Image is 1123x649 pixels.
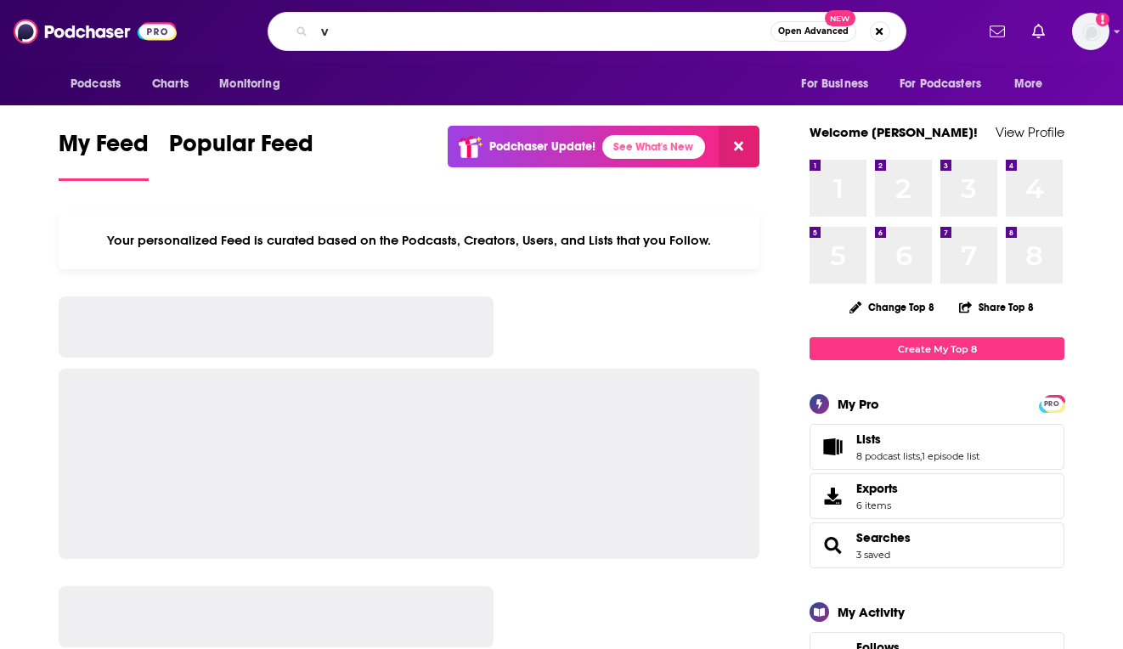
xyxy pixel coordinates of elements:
span: Searches [810,522,1064,568]
button: open menu [789,68,889,100]
span: Lists [810,424,1064,470]
div: My Pro [838,396,879,412]
input: Search podcasts, credits, & more... [314,18,770,45]
button: open menu [59,68,143,100]
a: Searches [856,530,911,545]
span: Podcasts [71,72,121,96]
a: Show notifications dropdown [1025,17,1052,46]
a: Welcome [PERSON_NAME]! [810,124,978,140]
a: 1 episode list [922,450,979,462]
a: Searches [815,533,849,557]
span: Monitoring [219,72,279,96]
span: For Business [801,72,868,96]
span: Charts [152,72,189,96]
div: My Activity [838,604,905,620]
span: Popular Feed [169,129,313,168]
span: Exports [815,484,849,508]
a: Lists [815,435,849,459]
img: User Profile [1072,13,1109,50]
a: 3 saved [856,549,890,561]
a: 8 podcast lists [856,450,920,462]
span: 6 items [856,499,898,511]
button: Share Top 8 [958,291,1035,324]
span: My Feed [59,129,149,168]
span: New [825,10,855,26]
button: Show profile menu [1072,13,1109,50]
span: Exports [856,481,898,496]
div: Your personalized Feed is curated based on the Podcasts, Creators, Users, and Lists that you Follow. [59,212,759,269]
div: Search podcasts, credits, & more... [268,12,906,51]
span: PRO [1041,398,1062,410]
a: Lists [856,432,979,447]
button: Change Top 8 [839,296,945,318]
span: Logged in as SolComms [1072,13,1109,50]
a: Exports [810,473,1064,519]
a: See What's New [602,135,705,159]
button: open menu [889,68,1006,100]
a: PRO [1041,397,1062,409]
span: For Podcasters [900,72,981,96]
svg: Add a profile image [1096,13,1109,26]
button: open menu [1002,68,1064,100]
button: open menu [207,68,302,100]
a: Popular Feed [169,129,313,181]
a: Create My Top 8 [810,337,1064,360]
span: Open Advanced [778,27,849,36]
img: Podchaser - Follow, Share and Rate Podcasts [14,15,177,48]
a: My Feed [59,129,149,181]
span: More [1014,72,1043,96]
span: , [920,450,922,462]
a: Charts [141,68,199,100]
button: Open AdvancedNew [770,21,856,42]
a: View Profile [996,124,1064,140]
span: Lists [856,432,881,447]
a: Show notifications dropdown [983,17,1012,46]
p: Podchaser Update! [489,139,595,154]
